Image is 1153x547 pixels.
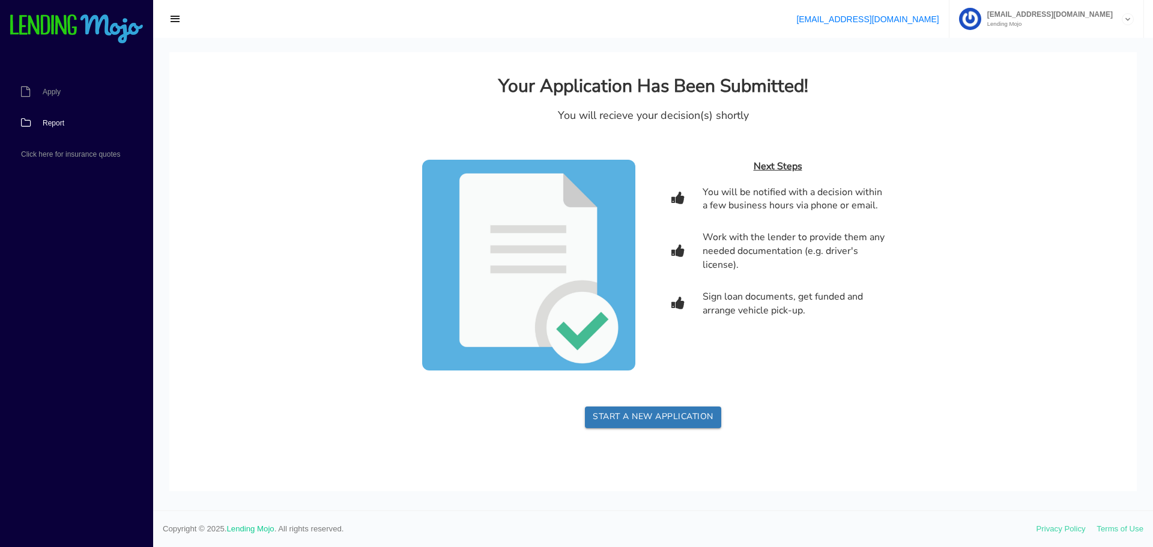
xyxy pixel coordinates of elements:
[981,11,1113,18] span: [EMAIL_ADDRESS][DOMAIN_NAME]
[262,56,706,71] div: You will recieve your decision(s) shortly
[253,107,466,319] img: app-completed.png
[227,524,274,533] a: Lending Mojo
[1036,524,1086,533] a: Privacy Policy
[981,21,1113,27] small: Lending Mojo
[533,178,715,220] div: Work with the lender to provide them any needed documentation (e.g. driver's license).
[502,107,715,121] div: Next Steps
[43,88,61,95] span: Apply
[416,354,552,376] a: Start a new application
[163,523,1036,535] span: Copyright © 2025. . All rights reserved.
[9,14,144,44] img: logo-small.png
[533,133,715,161] span: You will be notified with a decision within a few business hours via phone or email.
[959,8,981,30] img: Profile image
[1097,524,1143,533] a: Terms of Use
[796,14,939,24] a: [EMAIL_ADDRESS][DOMAIN_NAME]
[329,24,639,44] h2: Your Application Has Been Submitted!
[533,238,715,265] div: Sign loan documents, get funded and arrange vehicle pick-up.
[21,151,120,158] span: Click here for insurance quotes
[43,119,64,127] span: Report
